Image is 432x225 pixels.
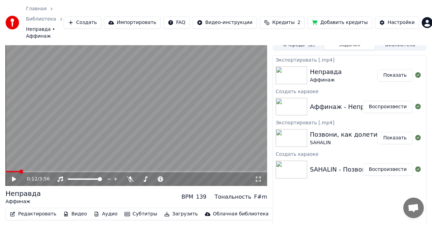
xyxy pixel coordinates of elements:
button: Создать [64,16,101,29]
span: 0:12 [27,176,37,183]
div: SAHALIN [310,139,387,146]
div: F#m [254,193,267,201]
a: Главная [26,5,47,12]
button: Настройки [375,16,419,29]
div: Облачная библиотека [213,211,269,217]
button: Воспроизвести [363,101,413,113]
div: Экспортировать [.mp4] [273,55,426,64]
div: Аффинаж - Неправда [310,102,380,112]
div: 139 [196,193,207,201]
div: Неправда [5,189,41,198]
button: Аудио [91,209,120,219]
button: Видео [61,209,90,219]
span: 2 [297,19,300,26]
div: Аффинаж [5,198,41,205]
img: youka [5,16,19,29]
button: Субтитры [122,209,160,219]
span: Неправда • Аффинаж [26,26,64,40]
button: Показать [377,132,413,144]
button: Редактировать [7,209,59,219]
button: FAQ [163,16,190,29]
div: BPM [182,193,193,201]
div: Создать караоке [273,87,426,95]
div: Позвони, как долетишь [310,130,387,139]
nav: breadcrumb [26,5,64,40]
div: Тональность [215,193,251,201]
div: Неправда [310,67,342,77]
button: Видео-инструкции [193,16,257,29]
button: Добавить кредиты [307,16,372,29]
div: Настройки [388,19,415,26]
div: Создать караоке [273,150,426,158]
div: / [27,176,43,183]
div: Экспортировать [.mp4] [273,118,426,126]
span: 3:56 [39,176,50,183]
button: Показать [377,69,413,82]
button: Воспроизвести [363,163,413,176]
a: Библиотека [26,16,56,23]
button: Импортировать [104,16,161,29]
div: SAHALIN - Позвони, как долетишь [310,165,420,174]
button: Кредиты2 [260,16,305,29]
button: Загрузить [161,209,201,219]
div: Открытый чат [403,198,424,218]
span: Кредиты [272,19,294,26]
div: Аффинаж [310,77,342,84]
